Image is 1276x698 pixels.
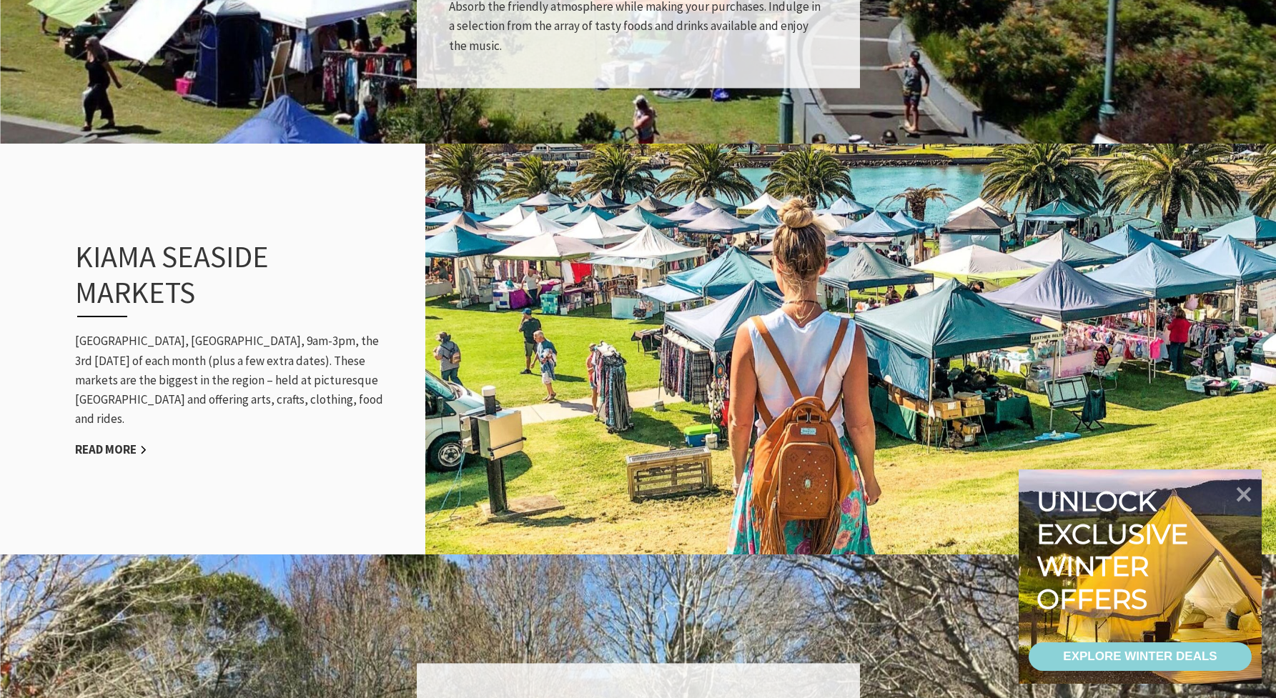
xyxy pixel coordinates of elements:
[75,442,147,458] a: Read More
[425,141,1276,557] img: Instagram@Life_on_the_open_road_au_Approved_Image_
[75,239,358,318] h3: Kiama Seaside Markets
[1063,642,1217,671] div: EXPLORE WINTER DEALS
[1029,642,1252,671] a: EXPLORE WINTER DEALS
[1037,485,1195,615] div: Unlock exclusive winter offers
[75,331,390,429] p: [GEOGRAPHIC_DATA], [GEOGRAPHIC_DATA], 9am-3pm, the 3rd [DATE] of each month (plus a few extra dat...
